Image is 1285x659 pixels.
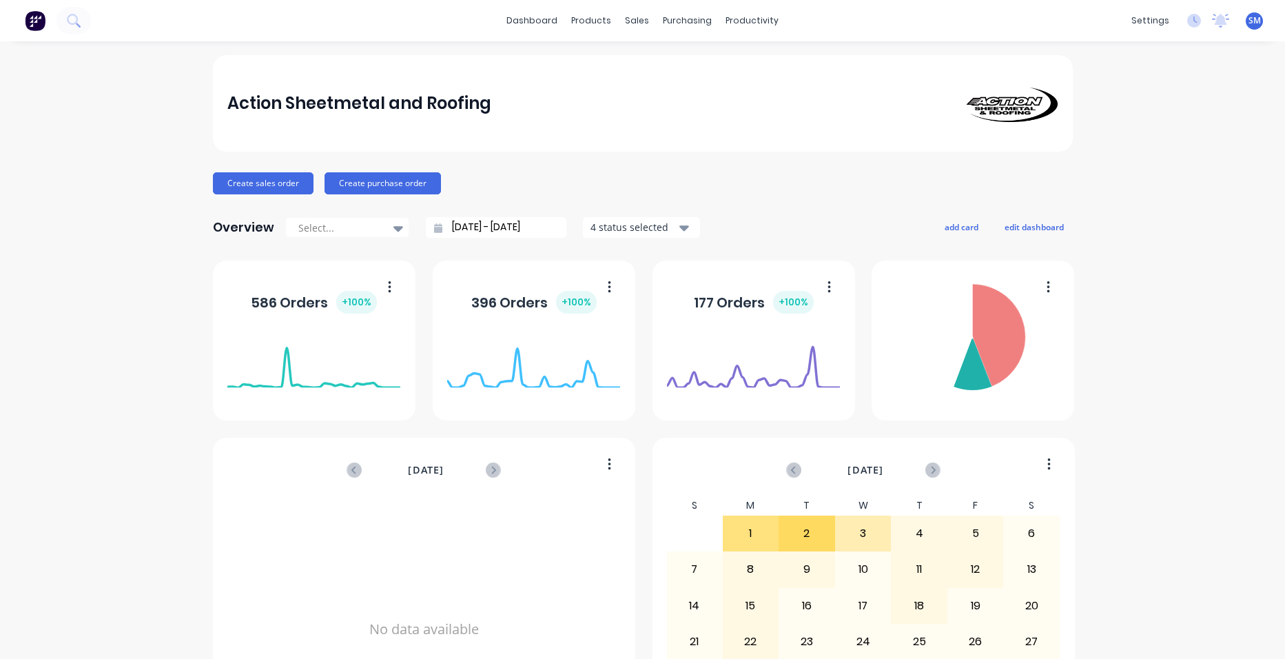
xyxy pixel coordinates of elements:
div: 4 [892,516,947,551]
button: 4 status selected [583,217,700,238]
div: 14 [667,589,722,623]
button: add card [936,218,987,236]
div: 177 Orders [694,291,814,314]
span: [DATE] [408,463,444,478]
div: + 100 % [556,291,597,314]
div: M [723,496,779,516]
div: 4 status selected [590,220,677,234]
div: 11 [892,552,947,587]
div: T [779,496,835,516]
div: 23 [779,625,834,659]
div: F [947,496,1004,516]
div: 5 [948,516,1003,551]
div: 2 [779,516,834,551]
div: 396 Orders [471,291,597,314]
span: SM [1248,14,1261,27]
div: 18 [892,589,947,623]
div: 6 [1004,516,1059,551]
div: S [666,496,723,516]
span: [DATE] [847,463,883,478]
div: sales [618,10,656,31]
div: W [835,496,892,516]
button: Create sales order [213,172,313,194]
div: + 100 % [336,291,377,314]
img: Action Sheetmetal and Roofing [961,85,1058,122]
div: 16 [779,589,834,623]
div: 25 [892,625,947,659]
div: 26 [948,625,1003,659]
div: 9 [779,552,834,587]
div: 20 [1004,589,1059,623]
button: edit dashboard [996,218,1073,236]
div: T [891,496,947,516]
div: 12 [948,552,1003,587]
div: settings [1124,10,1176,31]
div: purchasing [656,10,719,31]
div: products [564,10,618,31]
img: Factory [25,10,45,31]
div: 13 [1004,552,1059,587]
div: Overview [213,214,274,241]
div: 15 [723,589,779,623]
div: + 100 % [773,291,814,314]
div: 27 [1004,625,1059,659]
div: 586 Orders [251,291,377,314]
div: 10 [836,552,891,587]
div: 17 [836,589,891,623]
button: Create purchase order [325,172,441,194]
div: 19 [948,589,1003,623]
a: dashboard [500,10,564,31]
div: 22 [723,625,779,659]
div: 3 [836,516,891,551]
div: 8 [723,552,779,587]
div: 7 [667,552,722,587]
div: 21 [667,625,722,659]
div: S [1003,496,1060,516]
div: Action Sheetmetal and Roofing [227,90,491,117]
div: 24 [836,625,891,659]
div: 1 [723,516,779,551]
div: productivity [719,10,785,31]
